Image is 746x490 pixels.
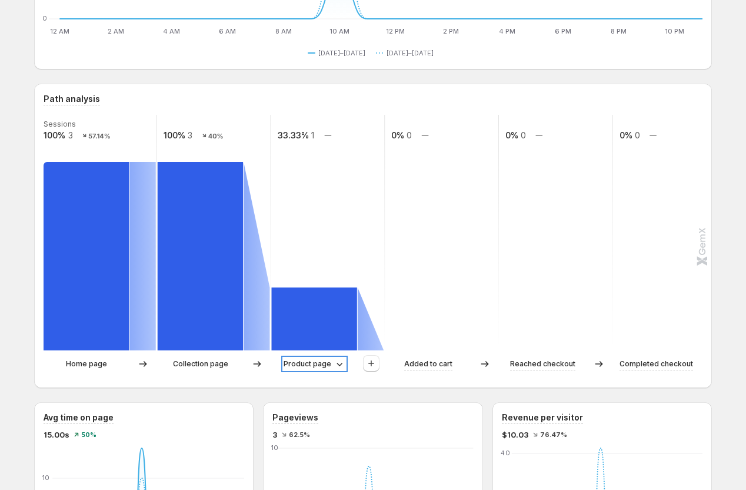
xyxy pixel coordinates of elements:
[188,130,192,140] text: 3
[502,412,583,423] h3: Revenue per visitor
[173,358,228,370] p: Collection page
[289,431,310,438] span: 62.5%
[407,130,412,140] text: 0
[311,130,314,140] text: 1
[219,27,236,35] text: 6 AM
[272,287,357,350] path: Product page-47ba95aad51,307f0: 1
[44,93,100,105] h3: Path analysis
[108,27,124,35] text: 2 AM
[308,46,370,60] button: [DATE]–[DATE]
[505,130,518,140] text: 0%
[404,358,452,370] p: Added to cart
[275,27,292,35] text: 8 AM
[42,474,49,482] text: 10
[386,27,405,35] text: 12 PM
[555,27,571,35] text: 6 PM
[66,358,107,370] p: Home page
[271,443,278,452] text: 10
[278,130,309,140] text: 33.33%
[540,431,567,438] span: 76.47%
[502,429,528,441] span: $10.03
[387,48,434,58] span: [DATE]–[DATE]
[50,27,69,35] text: 12 AM
[44,120,76,128] text: Sessions
[329,27,349,35] text: 10 AM
[391,130,404,140] text: 0%
[272,429,277,441] span: 3
[164,130,185,140] text: 100%
[501,449,510,457] text: 40
[510,358,575,370] p: Reached checkout
[665,27,684,35] text: 10 PM
[68,130,73,140] text: 3
[499,27,515,35] text: 4 PM
[521,130,526,140] text: 0
[284,358,331,370] p: Product page
[44,412,114,423] h3: Avg time on page
[376,46,438,60] button: [DATE]–[DATE]
[44,130,65,140] text: 100%
[443,27,459,35] text: 2 PM
[620,358,693,370] p: Completed checkout
[635,130,640,140] text: 0
[42,14,47,22] text: 0
[81,431,96,438] span: 50%
[318,48,365,58] span: [DATE]–[DATE]
[272,412,318,423] h3: Pageviews
[44,429,69,441] span: 15.00s
[611,27,627,35] text: 8 PM
[88,132,111,140] text: 57.14%
[620,130,632,140] text: 0%
[163,27,180,35] text: 4 AM
[208,132,224,140] text: 40%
